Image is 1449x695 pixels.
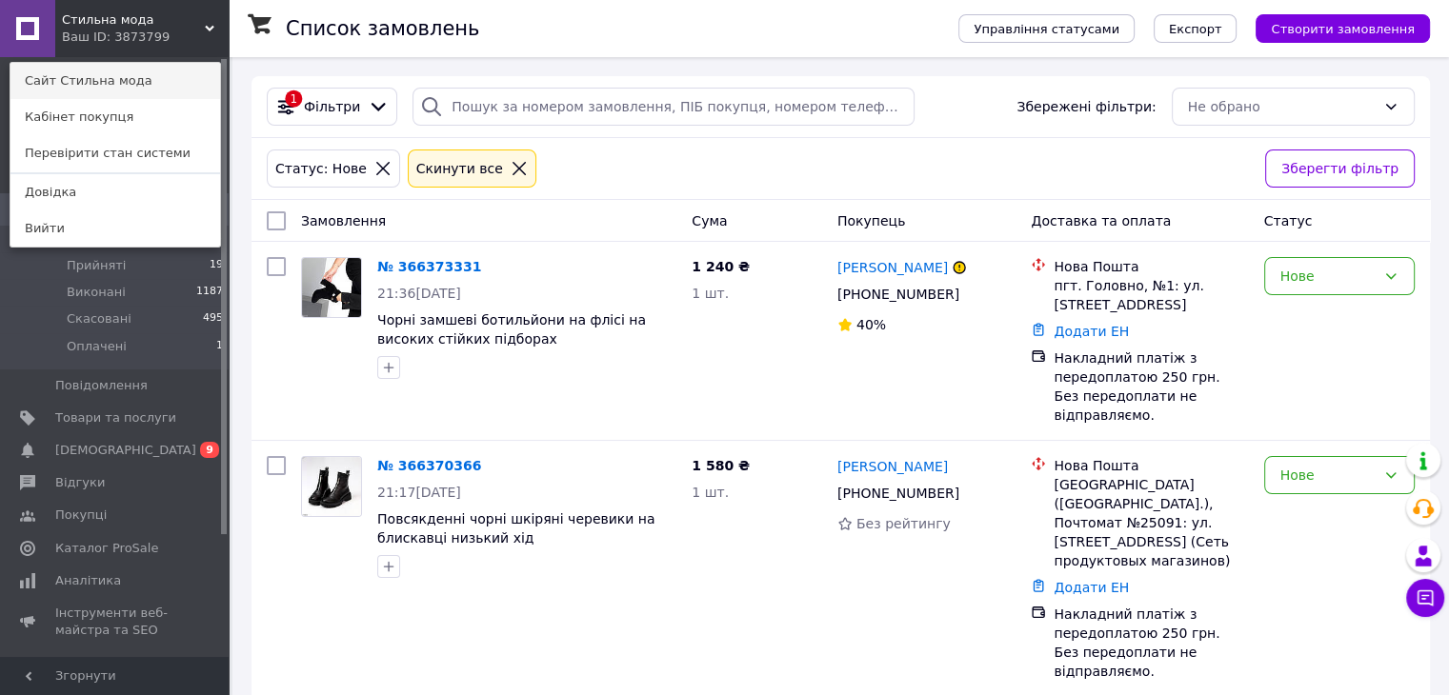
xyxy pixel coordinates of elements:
span: 1 шт. [692,485,729,500]
span: [DEMOGRAPHIC_DATA] [55,442,196,459]
span: Cума [692,213,727,228]
span: Стильна мода [62,11,205,29]
a: [PERSON_NAME] [837,457,948,476]
div: Нова Пошта [1054,257,1248,276]
span: Фільтри [304,97,360,116]
div: Нове [1280,266,1376,287]
a: Додати ЕН [1054,324,1129,339]
span: Повідомлення [55,377,148,394]
span: Замовлення [301,213,386,228]
div: пгт. Головно, №1: ул. [STREET_ADDRESS] [1054,276,1248,314]
span: Оплачені [67,338,127,355]
button: Експорт [1154,14,1238,43]
span: 1187 [196,284,223,301]
span: Статус [1264,213,1313,228]
button: Чат з покупцем [1406,579,1444,617]
span: 21:17[DATE] [377,485,461,500]
span: 19 [210,257,223,274]
span: Доставка та оплата [1031,213,1171,228]
div: Накладний платіж з передоплатою 250 грн. Без передоплати не відправляємо. [1054,605,1248,681]
button: Управління статусами [958,14,1135,43]
div: Cкинути все [413,158,507,179]
a: Кабінет покупця [10,99,220,135]
img: Фото товару [302,457,361,516]
div: Статус: Нове [272,158,371,179]
span: 40% [856,317,886,332]
span: Аналітика [55,572,121,589]
span: 495 [203,310,223,328]
span: 21:36[DATE] [377,286,461,301]
span: Скасовані [67,310,131,328]
a: № 366373331 [377,259,481,274]
a: Чорні замшеві ботильйони на флісі на високих стійких підборах [377,312,646,347]
a: Фото товару [301,257,362,318]
a: № 366370366 [377,458,481,473]
h1: Список замовлень [286,17,479,40]
button: Створити замовлення [1256,14,1430,43]
div: [PHONE_NUMBER] [834,480,963,506]
span: Інструменти веб-майстра та SEO [55,605,176,639]
a: [PERSON_NAME] [837,258,948,277]
div: [PHONE_NUMBER] [834,281,963,308]
span: 1 шт. [692,286,729,301]
span: 1 240 ₴ [692,259,750,274]
span: Покупець [837,213,905,228]
a: Довідка [10,174,220,210]
span: Зберегти фільтр [1281,158,1399,179]
a: Фото товару [301,456,362,517]
span: 1 580 ₴ [692,458,750,473]
span: Управління сайтом [55,654,176,688]
a: Створити замовлення [1237,20,1430,35]
div: [GEOGRAPHIC_DATA] ([GEOGRAPHIC_DATA].), Почтомат №25091: ул. [STREET_ADDRESS] (Сеть продуктовых м... [1054,475,1248,570]
div: Не обрано [1188,96,1376,117]
a: Сайт Стильна мода [10,63,220,99]
span: Покупці [55,506,107,524]
span: 1 [216,338,223,355]
span: Прийняті [67,257,126,274]
span: Збережені фільтри: [1016,97,1156,116]
span: Товари та послуги [55,409,176,427]
a: Додати ЕН [1054,580,1129,595]
div: Нова Пошта [1054,456,1248,475]
span: 9 [200,442,219,458]
div: Ваш ID: 3873799 [62,29,142,46]
a: Повсякденні чорні шкіряні черевики на блискавці низький хід [377,511,655,546]
span: Виконані [67,284,126,301]
a: Перевірити стан системи [10,135,220,171]
span: Відгуки [55,474,105,491]
button: Зберегти фільтр [1265,149,1415,188]
img: Фото товару [302,258,361,317]
div: Нове [1280,465,1376,486]
span: Каталог ProSale [55,540,158,557]
span: Управління статусами [974,22,1119,36]
span: Без рейтингу [856,516,951,531]
div: Накладний платіж з передоплатою 250 грн. Без передоплати не відправляємо. [1054,348,1248,425]
a: Вийти [10,210,220,247]
span: Експорт [1169,22,1222,36]
span: Створити замовлення [1271,22,1415,36]
input: Пошук за номером замовлення, ПІБ покупця, номером телефону, Email, номером накладної [413,88,915,126]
